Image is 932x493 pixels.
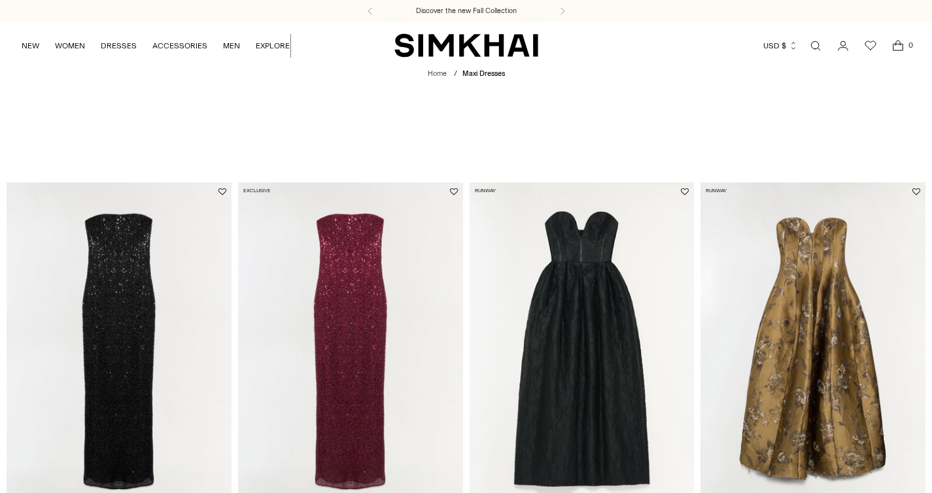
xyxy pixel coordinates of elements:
[905,39,916,51] span: 0
[416,6,517,16] a: Discover the new Fall Collection
[803,33,829,59] a: Open search modal
[223,31,240,60] a: MEN
[55,31,85,60] a: WOMEN
[218,188,226,195] button: Add to Wishlist
[462,69,505,78] span: Maxi Dresses
[101,31,137,60] a: DRESSES
[428,69,505,80] nav: breadcrumbs
[885,33,911,59] a: Open cart modal
[152,31,207,60] a: ACCESSORIES
[394,33,538,58] a: SIMKHAI
[454,69,457,80] div: /
[857,33,884,59] a: Wishlist
[450,188,458,195] button: Add to Wishlist
[681,188,689,195] button: Add to Wishlist
[830,33,856,59] a: Go to the account page
[428,69,447,78] a: Home
[763,31,798,60] button: USD $
[256,31,290,60] a: EXPLORE
[22,31,39,60] a: NEW
[912,188,920,195] button: Add to Wishlist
